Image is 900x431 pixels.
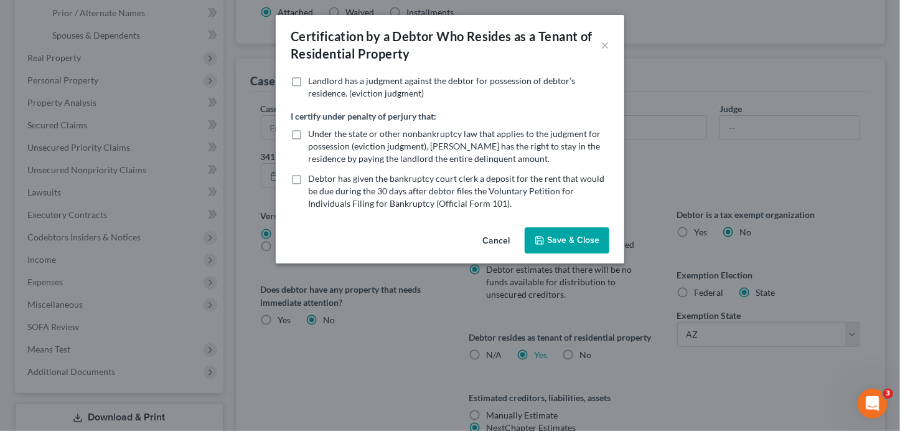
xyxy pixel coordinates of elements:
[525,227,609,253] button: Save & Close
[601,37,609,52] button: ×
[472,229,520,253] button: Cancel
[308,128,601,164] span: Under the state or other nonbankruptcy law that applies to the judgment for possession (eviction ...
[308,75,575,98] span: Landlord has a judgment against the debtor for possession of debtor’s residence. (eviction judgment)
[308,173,604,209] span: Debtor has given the bankruptcy court clerk a deposit for the rent that would be due during the 3...
[883,389,893,399] span: 3
[291,27,601,62] div: Certification by a Debtor Who Resides as a Tenant of Residential Property
[858,389,888,419] iframe: Intercom live chat
[291,110,436,123] label: I certify under penalty of perjury that:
